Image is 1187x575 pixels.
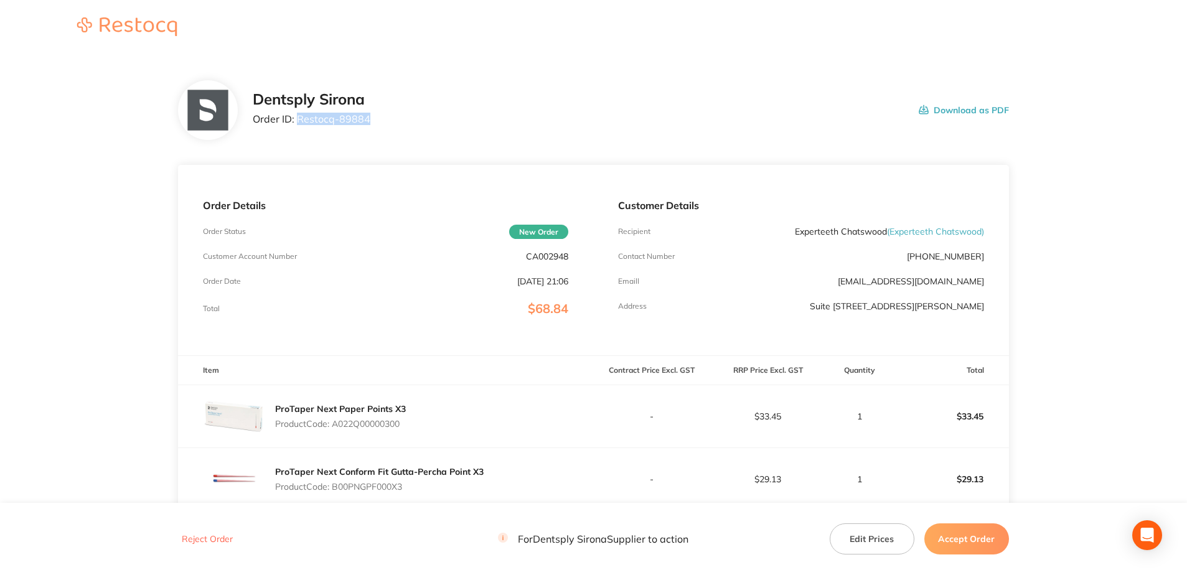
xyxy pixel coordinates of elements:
p: $29.13 [710,474,825,484]
p: Order Details [203,200,568,211]
button: Accept Order [924,523,1009,554]
p: Total [203,304,220,313]
h2: Dentsply Sirona [253,91,370,108]
th: RRP Price Excl. GST [710,356,826,385]
p: - [594,474,709,484]
p: $33.45 [710,411,825,421]
p: Order Date [203,277,241,286]
p: CA002948 [526,251,568,261]
p: $29.13 [893,464,1008,494]
p: Product Code: B00PNGPF000X3 [275,482,484,492]
p: Emaill [618,277,639,286]
p: [PHONE_NUMBER] [907,251,984,261]
img: Restocq logo [65,17,189,36]
p: 1 [827,411,892,421]
div: Open Intercom Messenger [1132,520,1162,550]
th: Contract Price Excl. GST [593,356,710,385]
button: Edit Prices [830,523,914,554]
span: ( Experteeth Chatswood ) [887,226,984,237]
p: Customer Details [618,200,983,211]
button: Download as PDF [919,91,1009,129]
button: Reject Order [178,534,237,545]
img: NmE0MzZjNA [203,385,265,447]
p: Address [618,302,647,311]
p: For Dentsply Sirona Supplier to action [498,533,688,545]
a: [EMAIL_ADDRESS][DOMAIN_NAME] [838,276,984,287]
span: New Order [509,225,568,239]
p: Customer Account Number [203,252,297,261]
span: $68.84 [528,301,568,316]
p: Recipient [618,227,650,236]
img: NTllNzd2NQ [187,90,228,131]
p: Experteeth Chatswood [795,227,984,236]
p: [DATE] 21:06 [517,276,568,286]
p: Contact Number [618,252,675,261]
p: - [594,411,709,421]
p: Order ID: Restocq- 89884 [253,113,370,124]
th: Item [178,356,593,385]
p: 1 [827,474,892,484]
img: ZWpidGJhdQ [203,448,265,510]
a: ProTaper Next Paper Points X3 [275,403,406,414]
p: Order Status [203,227,246,236]
a: ProTaper Next Conform Fit Gutta-Percha Point X3 [275,466,484,477]
th: Quantity [826,356,893,385]
a: Restocq logo [65,17,189,38]
p: Suite [STREET_ADDRESS][PERSON_NAME] [810,301,984,311]
th: Total [893,356,1009,385]
p: $33.45 [893,401,1008,431]
p: Product Code: A022Q00000300 [275,419,406,429]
